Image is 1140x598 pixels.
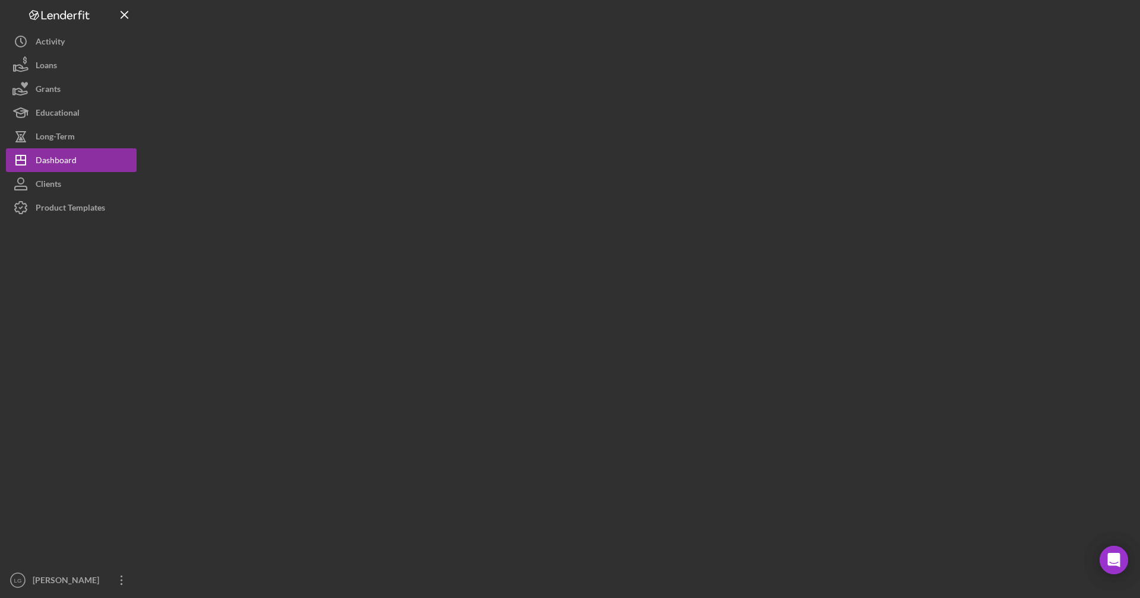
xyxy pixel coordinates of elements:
div: Long-Term [36,125,75,151]
button: Dashboard [6,148,137,172]
button: LG[PERSON_NAME] [6,568,137,592]
button: Loans [6,53,137,77]
div: Open Intercom Messenger [1100,546,1128,574]
button: Grants [6,77,137,101]
button: Educational [6,101,137,125]
div: Grants [36,77,61,104]
div: Activity [36,30,65,56]
button: Product Templates [6,196,137,220]
div: Dashboard [36,148,77,175]
div: Educational [36,101,80,128]
div: Clients [36,172,61,199]
button: Clients [6,172,137,196]
button: Activity [6,30,137,53]
text: LG [14,577,22,584]
button: Long-Term [6,125,137,148]
div: Product Templates [36,196,105,222]
div: [PERSON_NAME] [30,568,107,595]
div: Loans [36,53,57,80]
